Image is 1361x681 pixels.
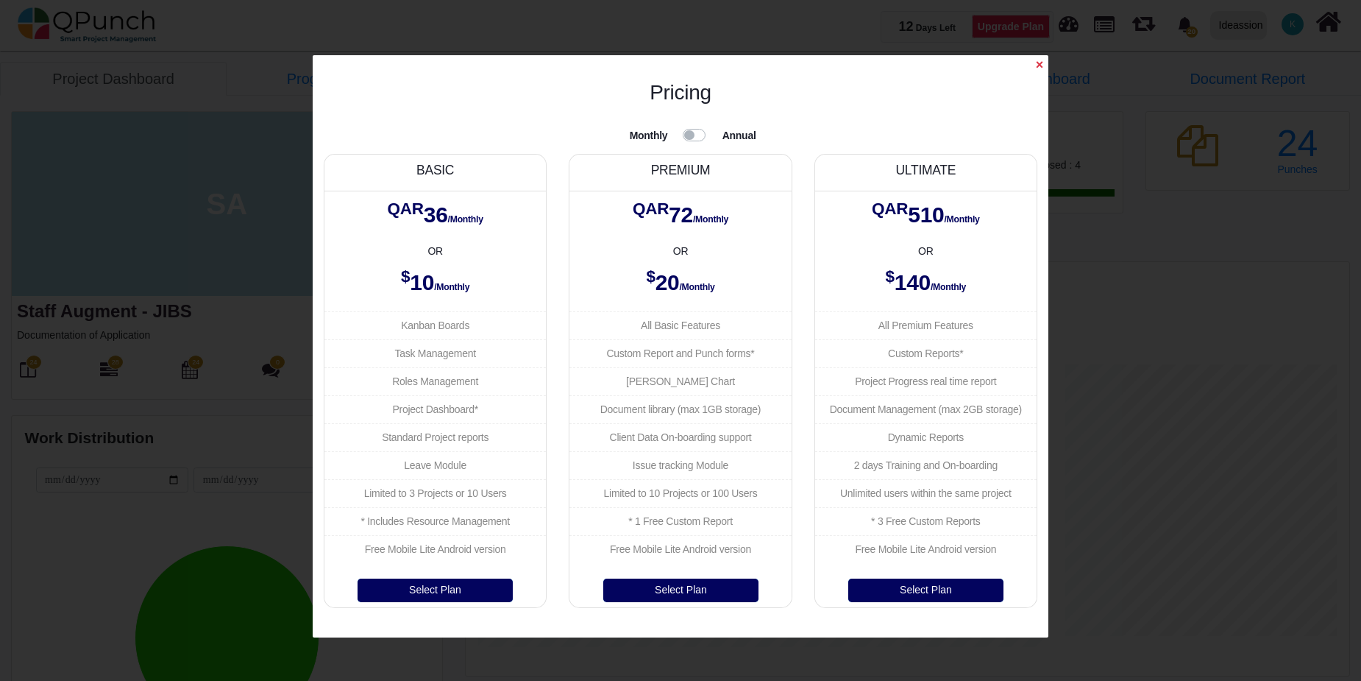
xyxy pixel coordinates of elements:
[448,214,483,225] span: /Monthly
[569,311,791,339] li: All Basic Features
[630,130,668,141] strong: Monthly
[646,267,655,286] sup: $
[815,535,1037,563] li: Free Mobile Lite Android version
[848,579,1003,602] button: Select Plan
[401,267,410,286] sup: $
[815,423,1037,451] li: Dynamic Reports
[815,507,1037,535] li: * 3 Free Custom Reports
[324,395,546,423] li: Project Dashboard*
[828,163,1023,178] h5: ULTIMATE
[324,535,546,563] li: Free Mobile Lite Android version
[931,282,966,292] span: /Monthly
[583,163,778,178] h5: PREMIUM
[815,395,1037,423] li: Document Management (max 2GB storage)
[872,200,908,218] sup: QAR
[569,339,791,367] li: Custom Report and Punch forms*
[569,395,791,423] li: Document library (max 1GB storage)
[603,579,758,602] button: Select Plan
[815,259,1037,306] h6: 140
[886,267,895,286] sup: $
[338,163,533,178] h5: BASIC
[324,311,546,339] li: Kanban Boards
[569,367,791,395] li: [PERSON_NAME] Chart
[569,451,791,479] li: Issue tracking Module
[815,244,1037,259] center: OR
[944,214,979,225] span: /Monthly
[569,507,791,535] li: * 1 Free Custom Report
[324,423,546,451] li: Standard Project reports
[324,259,546,306] h6: 10
[324,191,546,239] h6: 36
[318,80,1043,105] h2: Pricing
[324,451,546,479] li: Leave Module
[815,311,1037,339] li: All Premium Features
[569,191,791,239] h6: 72
[815,191,1037,239] h6: 510
[358,579,513,602] button: Select Plan
[722,130,756,141] strong: Annual
[324,367,546,395] li: Roles Management
[569,479,791,507] li: Limited to 10 Projects or 100 Users
[434,282,469,292] span: /Monthly
[324,244,546,259] center: OR
[679,282,714,292] span: /Monthly
[569,535,791,563] li: Free Mobile Lite Android version
[1036,57,1043,72] span: ×
[324,479,546,507] li: Limited to 3 Projects or 10 Users
[569,259,791,306] h6: 20
[815,451,1037,479] li: 2 days Training and On-boarding
[569,244,791,259] center: OR
[388,200,424,218] sup: QAR
[569,423,791,451] li: Client Data On-boarding support
[815,367,1037,395] li: Project Progress real time report
[815,479,1037,507] li: Unlimited users within the same project
[324,507,546,535] li: * Includes Resource Management
[693,214,728,225] span: /Monthly
[633,200,669,218] sup: QAR
[324,339,546,367] li: Task Management
[815,339,1037,367] li: Custom Reports*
